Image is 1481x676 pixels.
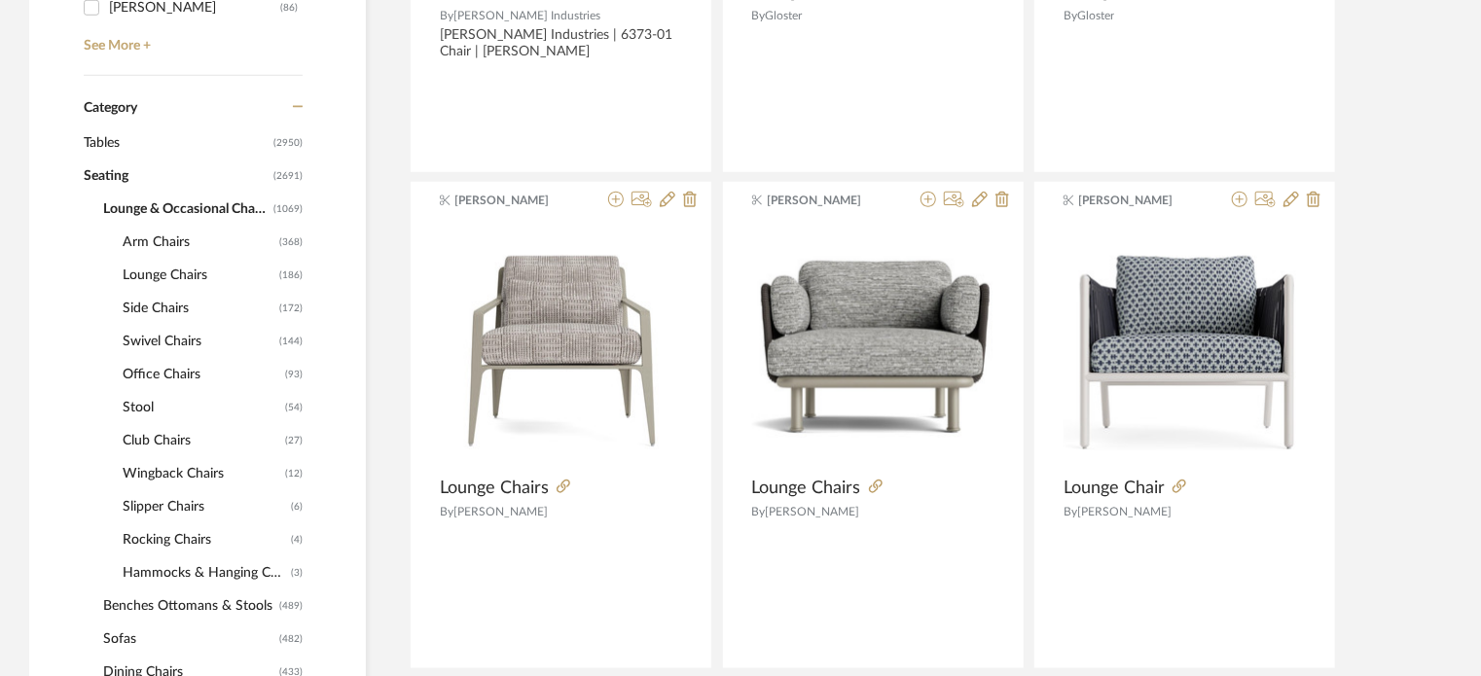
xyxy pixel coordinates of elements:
span: (144) [279,326,303,357]
span: Category [84,100,137,117]
span: Swivel Chairs [123,325,274,358]
span: (54) [285,392,303,423]
span: [PERSON_NAME] [1079,192,1202,209]
span: (12) [285,458,303,489]
span: (2691) [273,160,303,192]
a: See More + [79,23,303,54]
span: (482) [279,623,303,655]
span: (3) [291,557,303,588]
span: Side Chairs [123,292,274,325]
span: [PERSON_NAME] Industries [453,10,600,21]
span: (489) [279,590,303,622]
span: Sofas [103,623,274,656]
span: Gloster [766,10,803,21]
span: (172) [279,293,303,324]
span: Rocking Chairs [123,523,286,556]
span: Lounge Chair [1064,478,1165,499]
span: Lounge Chairs [440,478,549,499]
span: By [752,10,766,21]
span: (186) [279,260,303,291]
span: By [752,506,766,517]
span: (27) [285,425,303,456]
div: 0 [440,224,682,467]
span: Seating [84,160,269,193]
img: Lounge Chairs [456,224,666,467]
span: [PERSON_NAME] [1077,506,1172,517]
span: By [1064,506,1077,517]
span: Gloster [1077,10,1114,21]
span: Club Chairs [123,424,280,457]
span: Office Chairs [123,358,280,391]
span: Benches Ottomans & Stools [103,589,274,623]
span: (1069) [273,194,303,225]
span: By [440,506,453,517]
span: [PERSON_NAME] [453,506,548,517]
span: [PERSON_NAME] [766,506,860,517]
span: (2950) [273,127,303,159]
img: Lounge Chairs [752,244,994,445]
span: Slipper Chairs [123,490,286,523]
span: (4) [291,524,303,555]
span: Tables [84,126,269,160]
span: By [1064,10,1077,21]
img: Lounge Chair [1064,232,1306,457]
span: Stool [123,391,280,424]
span: [PERSON_NAME] [455,192,578,209]
div: [PERSON_NAME] Industries | 6373-01 Chair | [PERSON_NAME] [440,27,682,60]
span: By [440,10,453,21]
div: 0 [752,224,994,467]
span: Hammocks & Hanging Chairs [123,556,286,589]
span: Lounge & Occasional Chairs [103,193,269,226]
span: Wingback Chairs [123,457,280,490]
span: (368) [279,227,303,258]
span: Lounge Chairs [752,478,861,499]
span: [PERSON_NAME] [767,192,889,209]
span: Lounge Chairs [123,259,274,292]
span: (93) [285,359,303,390]
span: Arm Chairs [123,226,274,259]
span: (6) [291,491,303,522]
